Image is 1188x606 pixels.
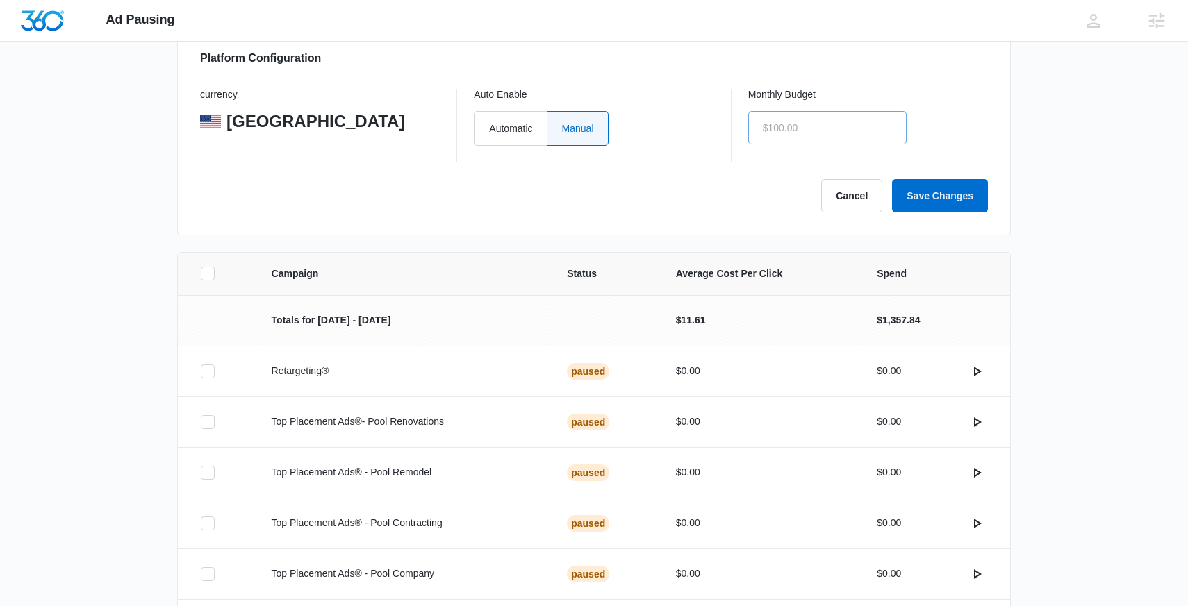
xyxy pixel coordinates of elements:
[877,313,920,328] p: $1,357.84
[877,516,901,530] p: $0.00
[877,465,901,480] p: $0.00
[567,363,609,380] div: Paused
[676,364,843,378] p: $0.00
[567,515,609,532] div: Paused
[474,111,546,146] label: Automatic
[200,115,221,128] img: United States
[966,360,988,382] button: actions.activate
[877,267,988,281] span: Spend
[676,414,843,429] p: $0.00
[966,462,988,484] button: actions.activate
[892,179,988,212] button: Save Changes
[966,563,988,585] button: actions.activate
[547,111,609,146] label: Manual
[272,465,534,480] p: Top Placement Ads® - Pool Remodel
[676,516,843,530] p: $0.00
[106,12,175,27] span: Ad Pausing
[877,414,901,429] p: $0.00
[272,566,534,581] p: Top Placement Ads® - Pool Company
[567,414,609,430] div: Paused
[966,411,988,433] button: actions.activate
[272,364,534,378] p: Retargeting®
[877,566,901,581] p: $0.00
[748,111,907,144] input: $100.00
[877,364,901,378] p: $0.00
[272,313,534,328] p: Totals for [DATE] - [DATE]
[567,267,643,281] span: Status
[567,464,609,481] div: Paused
[748,89,988,101] p: Monthly Budget
[567,566,609,582] div: Paused
[474,89,713,101] p: Auto Enable
[272,414,534,429] p: Top Placement Ads®- Pool Renovations
[676,313,843,328] p: $11.61
[200,89,440,101] p: currency
[272,516,534,530] p: Top Placement Ads® - Pool Contracting
[272,267,534,281] span: Campaign
[966,512,988,535] button: actions.activate
[676,566,843,581] p: $0.00
[200,50,321,67] h3: Platform Configuration
[676,465,843,480] p: $0.00
[821,179,882,212] button: Cancel
[226,111,404,132] p: [GEOGRAPHIC_DATA]
[676,267,843,281] span: Average Cost Per Click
